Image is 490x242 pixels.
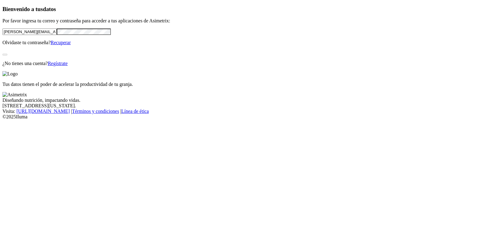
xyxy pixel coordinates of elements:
h3: Bienvenido a tus [2,6,488,13]
p: Por favor ingresa tu correo y contraseña para acceder a tus aplicaciones de Asimetrix: [2,18,488,24]
img: Logo [2,71,18,77]
span: datos [43,6,56,12]
a: Regístrate [48,61,68,66]
p: Tus datos tienen el poder de acelerar la productividad de tu granja. [2,82,488,87]
a: Línea de ética [121,109,149,114]
a: Recuperar [51,40,71,45]
div: Diseñando nutrición, impactando vidas. [2,98,488,103]
div: [STREET_ADDRESS][US_STATE]. [2,103,488,109]
input: Tu correo [2,29,57,35]
a: [URL][DOMAIN_NAME] [17,109,70,114]
p: Olvidaste tu contraseña? [2,40,488,45]
div: Visita : | | [2,109,488,114]
p: ¿No tienes una cuenta? [2,61,488,66]
img: Asimetrix [2,92,27,98]
div: © 2025 Iluma [2,114,488,120]
a: Términos y condiciones [72,109,119,114]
